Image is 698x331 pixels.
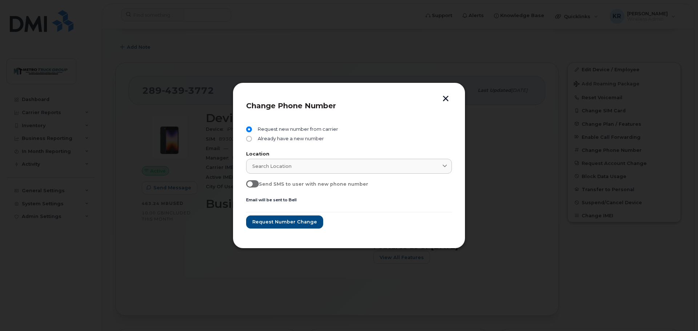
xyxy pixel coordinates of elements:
span: Request new number from carrier [255,126,338,132]
label: Location [246,152,452,157]
span: Request number change [252,218,317,225]
input: Already have a new number [246,136,252,142]
input: Send SMS to user with new phone number [246,180,252,186]
span: Already have a new number [255,136,324,142]
span: Search location [252,163,292,170]
button: Request number change [246,215,323,229]
span: Send SMS to user with new phone number [259,181,368,187]
input: Request new number from carrier [246,126,252,132]
span: Change Phone Number [246,101,336,110]
a: Search location [246,159,452,174]
small: Email will be sent to Bell [246,197,297,202]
